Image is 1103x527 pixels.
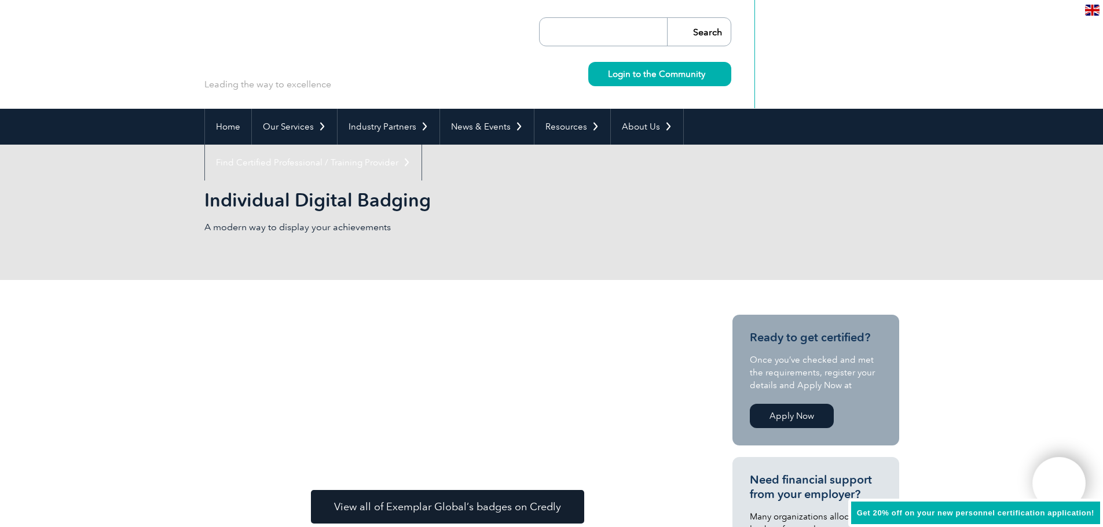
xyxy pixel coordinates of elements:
a: Apply Now [750,404,834,428]
h3: Ready to get certified? [750,330,882,345]
a: About Us [611,109,683,145]
input: Search [667,18,731,46]
h3: Need financial support from your employer? [750,473,882,502]
a: Find Certified Professional / Training Provider [205,145,422,180]
p: A modern way to display your achievements [204,221,552,234]
img: svg+xml;nitro-empty-id=Mzc3OjIyMw==-1;base64,PHN2ZyB2aWV3Qm94PSIwIDAgMTEgMTEiIHdpZHRoPSIxMSIgaGVp... [705,71,712,77]
span: View all of Exemplar Global’s badges on Credly [334,502,561,512]
span: Get 20% off on your new personnel certification application! [857,508,1094,517]
p: Once you’ve checked and met the requirements, register your details and Apply Now at [750,353,882,392]
a: Home [205,109,251,145]
a: Our Services [252,109,337,145]
img: badges [210,320,685,478]
a: Login to the Community [588,62,731,86]
a: News & Events [440,109,534,145]
a: Industry Partners [338,109,439,145]
p: Leading the way to excellence [204,78,331,91]
h2: Individual Digital Badging [204,191,691,209]
a: Resources [534,109,610,145]
img: svg+xml;nitro-empty-id=MTE0OToxMTY=-1;base64,PHN2ZyB2aWV3Qm94PSIwIDAgNDAwIDQwMCIgd2lkdGg9IjQwMCIg... [1045,469,1073,498]
a: View all of Exemplar Global’s badges on Credly [311,490,584,524]
img: en [1085,5,1100,16]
